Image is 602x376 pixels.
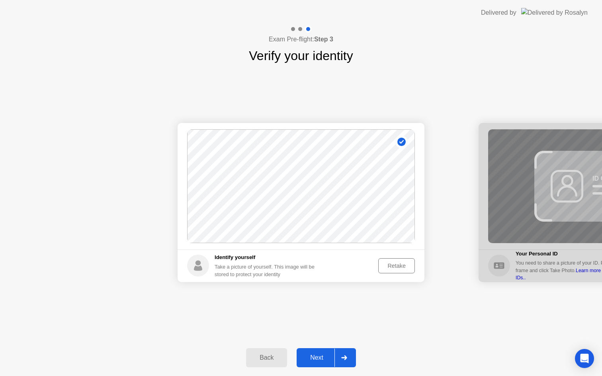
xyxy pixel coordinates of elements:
h5: Identify yourself [215,253,321,261]
div: Take a picture of yourself. This image will be stored to protect your identity [215,263,321,278]
h4: Exam Pre-flight: [269,35,333,44]
h1: Verify your identity [249,46,353,65]
div: Next [299,354,334,361]
button: Back [246,348,287,367]
button: Retake [378,258,415,273]
div: Back [248,354,285,361]
div: Open Intercom Messenger [575,349,594,368]
b: Step 3 [314,36,333,43]
img: Delivered by Rosalyn [521,8,588,17]
div: Delivered by [481,8,516,18]
button: Next [297,348,356,367]
div: Retake [381,263,412,269]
